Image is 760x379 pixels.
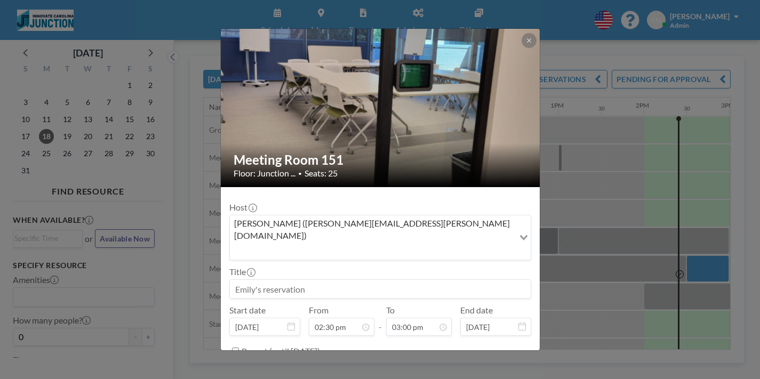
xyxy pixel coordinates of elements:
label: Start date [229,305,266,316]
span: - [379,309,382,332]
span: • [298,170,302,178]
h2: Meeting Room 151 [234,152,528,168]
label: End date [460,305,493,316]
div: Search for option [230,215,531,260]
label: Title [229,267,254,277]
span: Seats: 25 [305,168,338,179]
span: [PERSON_NAME] ([PERSON_NAME][EMAIL_ADDRESS][PERSON_NAME][DOMAIN_NAME]) [232,217,512,241]
label: Repeat (until [DATE]) [242,346,320,357]
label: To [386,305,395,316]
label: Host [229,202,256,213]
label: From [309,305,329,316]
input: Search for option [231,244,513,257]
span: Floor: Junction ... [234,168,295,179]
input: Emily's reservation [230,280,531,298]
img: 537.jpg [221,28,541,189]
